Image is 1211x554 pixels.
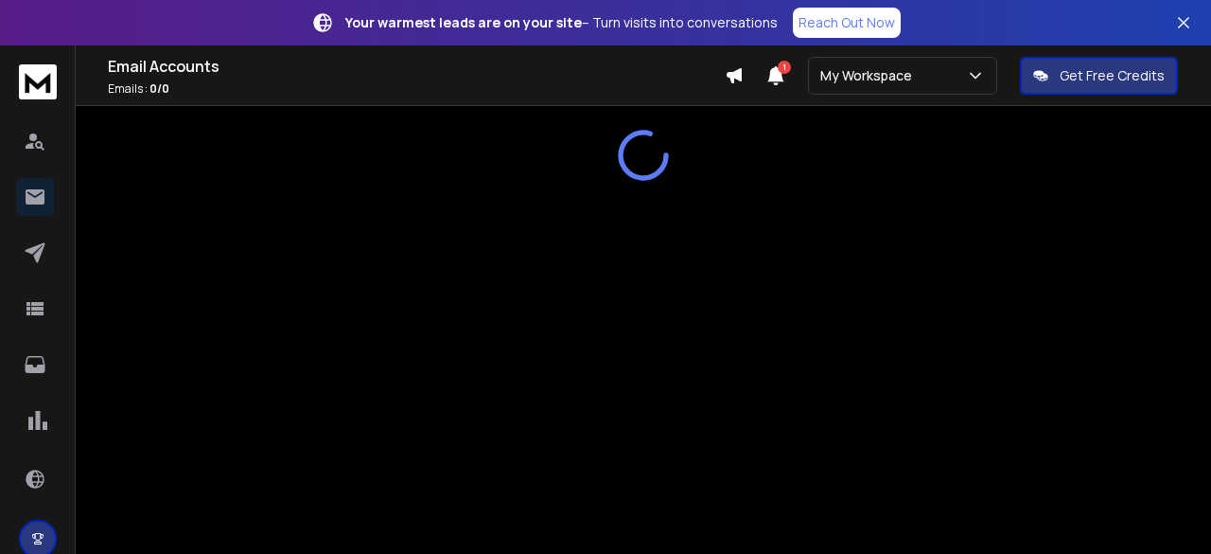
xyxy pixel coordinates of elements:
p: My Workspace [820,66,920,85]
p: Emails : [108,81,725,97]
h1: Email Accounts [108,55,725,78]
span: 0 / 0 [149,80,169,97]
img: logo [19,64,57,99]
p: Get Free Credits [1060,66,1165,85]
strong: Your warmest leads are on your site [345,13,582,31]
span: 1 [778,61,791,74]
button: Get Free Credits [1020,57,1178,95]
p: Reach Out Now [799,13,895,32]
p: – Turn visits into conversations [345,13,778,32]
a: Reach Out Now [793,8,901,38]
